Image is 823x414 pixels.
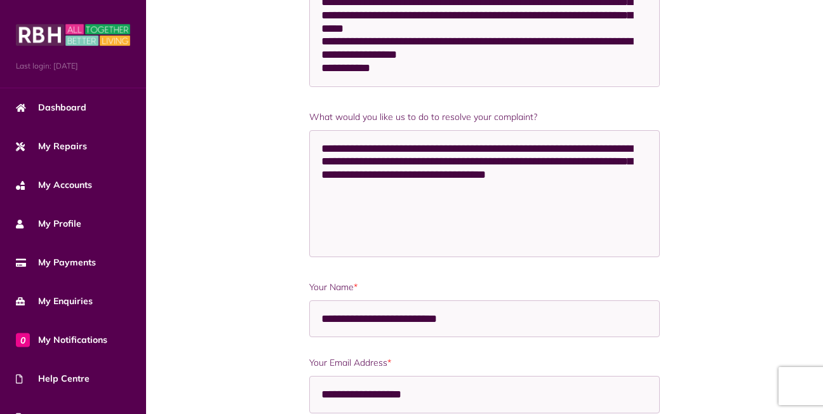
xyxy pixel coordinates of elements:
span: Last login: [DATE] [16,60,130,72]
img: MyRBH [16,22,130,48]
span: My Repairs [16,140,87,153]
label: Your Name [309,281,660,294]
span: My Payments [16,256,96,269]
span: My Notifications [16,333,107,347]
label: Your Email Address [309,356,660,370]
span: My Profile [16,217,81,230]
label: What would you like us to do to resolve your complaint? [309,110,660,124]
span: 0 [16,333,30,347]
span: Dashboard [16,101,86,114]
span: My Accounts [16,178,92,192]
span: Help Centre [16,372,90,385]
span: My Enquiries [16,295,93,308]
